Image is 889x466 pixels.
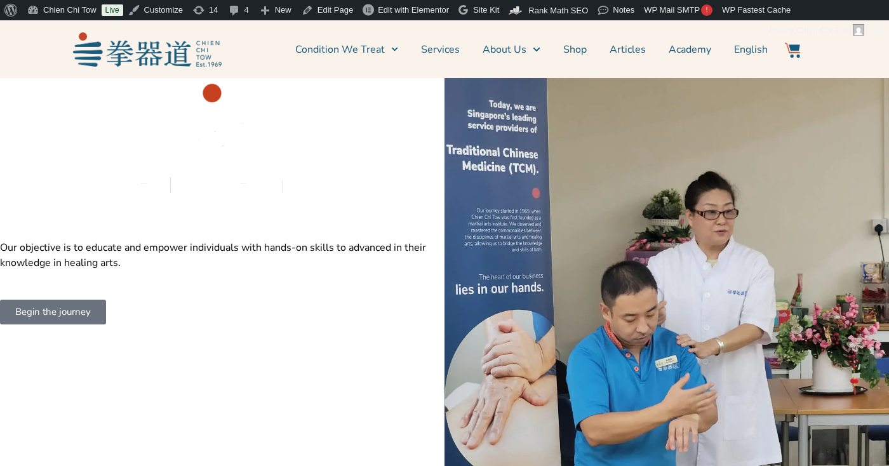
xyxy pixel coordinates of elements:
[228,34,768,65] nav: Menu
[473,5,499,15] span: Site Kit
[378,5,449,15] span: Edit with Elementor
[765,20,869,41] a: Howdy,
[669,34,711,65] a: Academy
[563,34,587,65] a: Shop
[295,34,398,65] a: Condition We Treat
[734,42,768,57] span: English
[528,6,588,15] span: Rank Math SEO
[610,34,646,65] a: Articles
[483,34,540,65] a: About Us
[102,4,123,16] a: Live
[785,43,800,58] img: Website Icon-03
[15,307,91,317] span: Begin the journey
[421,34,460,65] a: Services
[796,25,849,35] span: Chien Chi Tow
[734,34,768,65] a: Switch to English
[701,4,712,16] span: !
